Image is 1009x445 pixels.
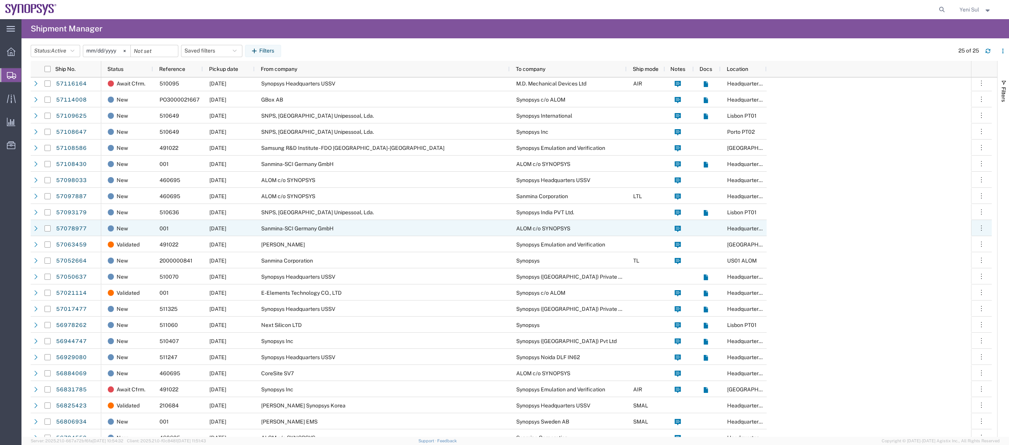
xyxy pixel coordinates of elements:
a: 57052664 [56,255,87,267]
span: 460695 [160,177,180,183]
button: Filters [245,45,281,57]
span: Synopsys c/o ALOM [516,290,565,296]
span: Status [107,66,123,72]
span: Headquarters USSV [727,225,777,232]
span: Lisbon PT01 [727,322,757,328]
span: Headquarters USSV [727,193,777,199]
span: Headquarters USSV [727,435,777,441]
span: Filters [1001,87,1007,102]
a: 57116164 [56,78,87,90]
span: New [117,365,128,381]
span: 10/30/2025 [209,241,226,248]
span: 09/30/2025 [209,322,226,328]
span: 10/07/2025 [209,370,226,376]
a: 57050637 [56,271,87,283]
span: Headquarters USSV [727,177,777,183]
a: 56794550 [56,432,87,444]
span: 511325 [160,306,178,312]
span: New [117,414,128,430]
span: Xavier Mathes [261,241,305,248]
a: 56806934 [56,416,87,428]
span: Headquarters USSV [727,290,777,296]
span: Synopsys Inc [261,386,293,392]
span: Hyderabad IN09 [727,145,796,151]
span: Synopsys Emulation and Verification [516,241,605,248]
button: Yeni Sul [959,5,998,14]
span: Next Silicon LTD [261,322,302,328]
span: AIR [633,386,642,392]
span: 10/10/2025 [209,258,226,264]
span: Notes [670,66,685,72]
span: Sanmina Corporation [516,193,568,199]
span: Synopsys India PVT Ltd. [516,209,574,215]
span: Headquarters USSV [727,419,777,425]
span: Location [727,66,748,72]
span: Synopsys Headquarters USSV [261,354,335,360]
span: Yuhan Hoesa Synopsys Korea [261,402,346,409]
span: [DATE] 10:54:32 [92,438,123,443]
span: New [117,140,128,156]
span: Synopsys Emulation and Verification [516,386,605,392]
span: Hyderabad IN09 [727,386,796,392]
span: 10/06/2025 [209,435,226,441]
span: SNPS, Portugal Unipessoal, Lda. [261,113,374,119]
span: 511247 [160,354,177,360]
span: 10/13/2025 [209,80,226,87]
span: Headquarters USSV [727,161,777,167]
span: Ship mode [633,66,658,72]
span: 10/07/2025 [209,290,226,296]
span: 491022 [160,241,178,248]
span: Synopsys [516,258,540,264]
a: 57017477 [56,303,87,315]
span: 491022 [160,386,178,392]
span: Lisbon PT01 [727,209,757,215]
span: Await Cfrm. [117,381,145,397]
span: Synopsys Headquarters USSV [516,177,590,183]
span: US01 ALOM [727,258,757,264]
span: Javad EMS [261,419,318,425]
a: 57063459 [56,239,87,251]
span: New [117,349,128,365]
span: 510636 [160,209,179,215]
span: Samsung R&D Institute - FDO India-Bangalore [261,145,444,151]
span: New [117,253,128,269]
span: New [117,124,128,140]
span: 10/16/2025 [209,145,226,151]
span: Server: 2025.21.0-667a72bf6fa [31,438,123,443]
span: Headquarters USSV [727,306,777,312]
span: Sanmina-SCI Germany GmbH [261,225,334,232]
span: New [117,108,128,124]
span: 460695 [160,370,180,376]
span: 001 [160,290,169,296]
span: Synopsys Headquarters USSV [516,402,590,409]
span: Client: 2025.21.0-f0c8481 [127,438,206,443]
span: New [117,301,128,317]
span: Sanmina Corporation [516,435,568,441]
div: 25 of 25 [958,47,979,55]
span: Synopsys (India) Private Limited, [516,274,637,280]
span: Headquarters USSV [727,274,777,280]
span: 460695 [160,193,180,199]
h4: Shipment Manager [31,19,102,38]
span: 10/15/2025 [209,177,226,183]
span: 460695 [160,435,180,441]
span: Synopsys Noida DLF IN62 [516,354,580,360]
span: 001 [160,419,169,425]
span: Validated [117,236,140,253]
span: Headquarters USSV [727,354,777,360]
span: 10/14/2025 [209,97,226,103]
span: Lisbon PT01 [727,113,757,119]
span: ALOM c/o SYNOPSYS [516,370,570,376]
span: 510070 [160,274,179,280]
span: Synopsys International [516,113,572,119]
a: 57093179 [56,207,87,219]
a: 57098033 [56,174,87,187]
span: 09/23/2025 [209,386,226,392]
a: 57108647 [56,126,87,138]
span: Synopsys Emulation and Verification [516,145,605,151]
span: PO3000021667 [160,97,199,103]
span: Headquarters USSV [727,402,777,409]
a: 56978262 [56,319,87,332]
span: [DATE] 11:51:43 [177,438,206,443]
span: New [117,333,128,349]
